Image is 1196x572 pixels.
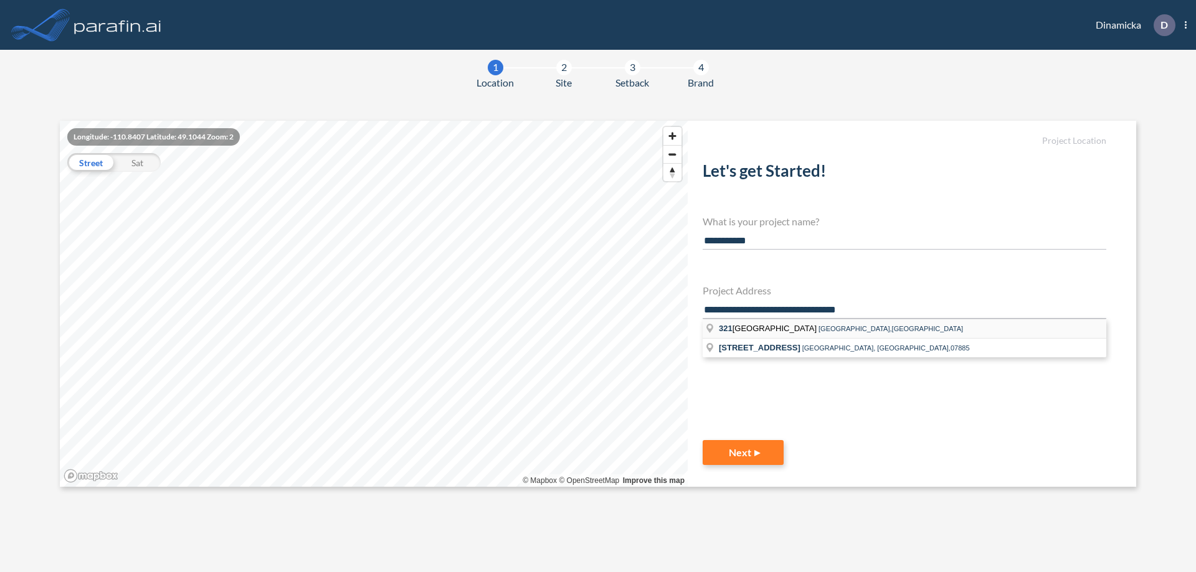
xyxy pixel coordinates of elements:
a: Improve this map [623,476,685,485]
div: Street [67,153,114,172]
div: 3 [625,60,640,75]
div: Sat [114,153,161,172]
span: [GEOGRAPHIC_DATA] [719,324,819,333]
div: Dinamicka [1077,14,1187,36]
span: Location [477,75,514,90]
span: Brand [688,75,714,90]
a: OpenStreetMap [559,476,619,485]
span: [STREET_ADDRESS] [719,343,800,352]
span: [GEOGRAPHIC_DATA],[GEOGRAPHIC_DATA] [819,325,963,332]
span: Site [556,75,572,90]
img: logo [72,12,164,37]
h5: Project Location [703,136,1106,146]
button: Reset bearing to north [663,163,681,181]
span: 321 [719,324,733,333]
h4: What is your project name? [703,215,1106,227]
button: Next [703,440,784,465]
button: Zoom out [663,145,681,163]
p: D [1160,19,1168,30]
div: Longitude: -110.8407 Latitude: 49.1044 Zoom: 2 [67,128,240,146]
h2: Let's get Started! [703,161,1106,185]
a: Mapbox homepage [64,469,118,483]
canvas: Map [60,121,688,487]
div: 2 [556,60,572,75]
span: Zoom out [663,146,681,163]
div: 1 [488,60,503,75]
button: Zoom in [663,127,681,145]
span: Setback [615,75,649,90]
span: Reset bearing to north [663,164,681,181]
h4: Project Address [703,284,1106,296]
span: [GEOGRAPHIC_DATA], [GEOGRAPHIC_DATA],07885 [802,344,970,352]
a: Mapbox [523,476,557,485]
div: 4 [693,60,709,75]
